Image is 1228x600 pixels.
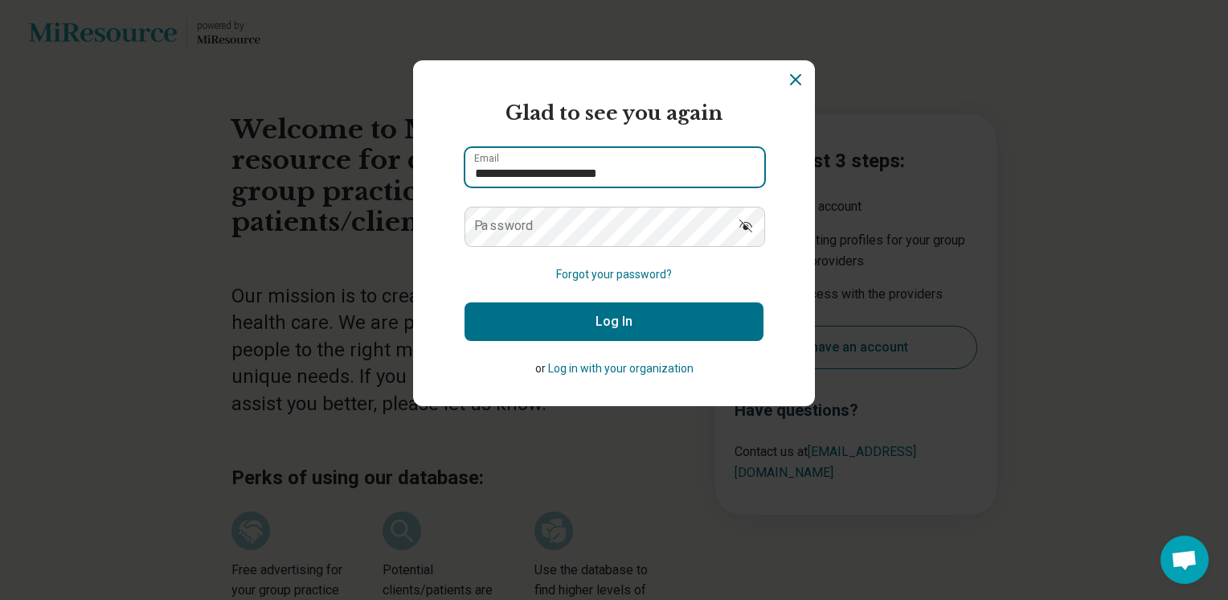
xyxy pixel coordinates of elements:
[728,207,763,245] button: Show password
[474,154,499,163] label: Email
[465,302,763,341] button: Log In
[413,60,815,406] section: Login Dialog
[465,360,763,377] p: or
[548,360,694,377] button: Log in with your organization
[556,266,672,283] button: Forgot your password?
[786,70,805,89] button: Dismiss
[474,220,534,232] label: Password
[465,99,763,128] h2: Glad to see you again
